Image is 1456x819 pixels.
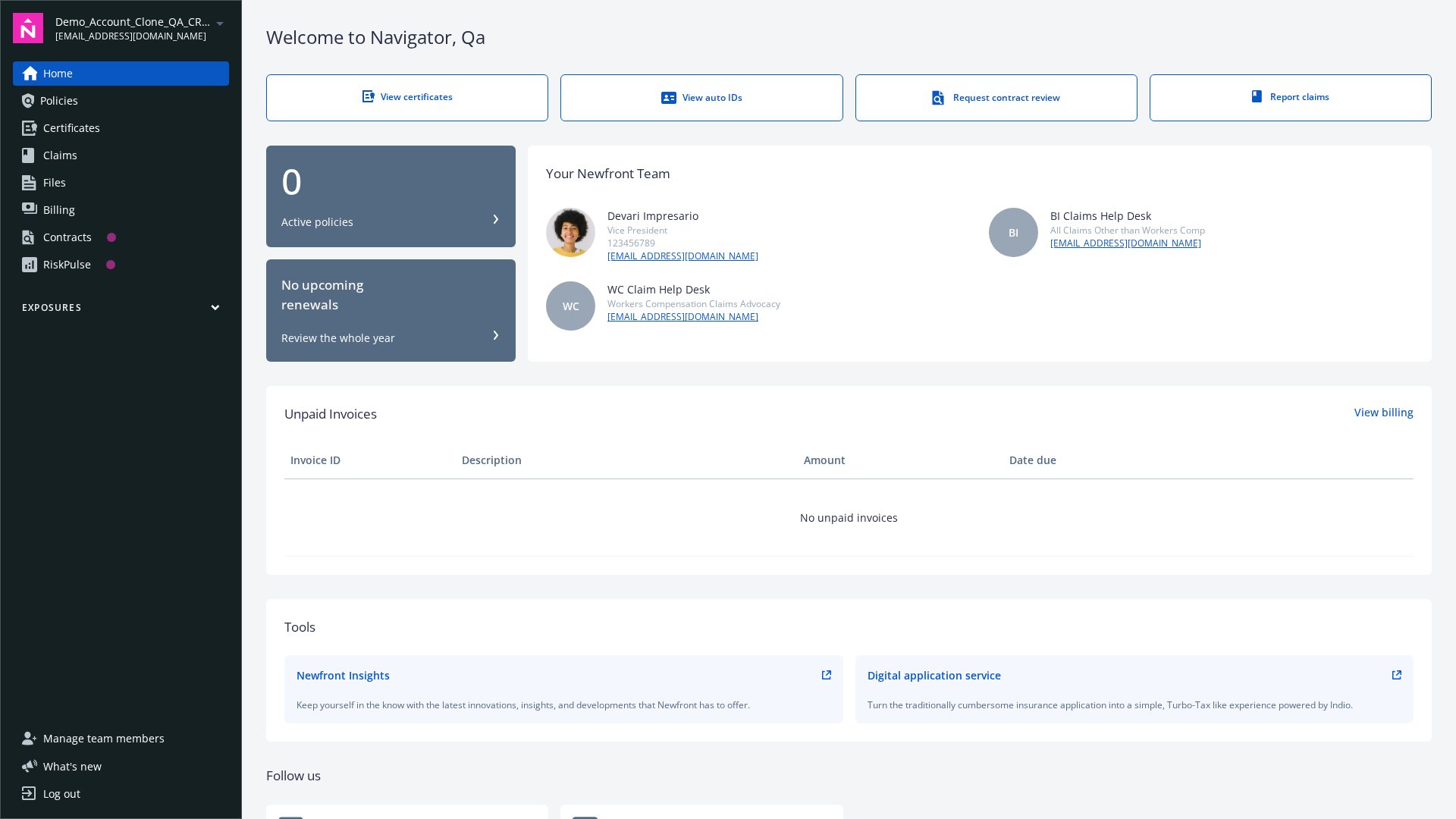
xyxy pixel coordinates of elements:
[868,667,1001,683] div: Digital application service
[281,331,395,346] div: Review the whole year
[284,404,377,424] span: Unpaid Invoices
[546,208,595,257] img: photo
[297,90,517,103] div: View certificates
[266,259,516,362] button: No upcomingrenewalsReview the whole year
[13,198,229,222] a: Billing
[607,249,758,263] a: [EMAIL_ADDRESS][DOMAIN_NAME]
[13,13,43,43] img: navigator-logo.svg
[297,698,831,711] div: Keep yourself in the know with the latest innovations, insights, and developments that Newfront h...
[868,698,1402,711] div: Turn the traditionally cumbersome insurance application into a simple, Turbo-Tax like experience ...
[1003,442,1175,479] th: Date due
[607,224,758,237] div: Vice President
[266,766,1432,786] div: Follow us
[43,171,66,195] span: Files
[1150,74,1432,121] a: Report claims
[43,143,77,168] span: Claims
[13,116,229,140] a: Certificates
[43,225,92,249] div: Contracts
[43,782,80,806] div: Log out
[281,215,353,230] div: Active policies
[1354,404,1414,424] a: View billing
[607,237,758,249] div: 123456789
[211,14,229,32] a: arrowDropDown
[1009,224,1018,240] span: BI
[546,164,670,184] div: Your Newfront Team
[43,758,102,774] span: What ' s new
[55,30,211,43] span: [EMAIL_ADDRESS][DOMAIN_NAME]
[13,61,229,86] a: Home
[563,298,579,314] span: WC
[13,171,229,195] a: Files
[1050,208,1205,224] div: BI Claims Help Desk
[560,74,843,121] a: View auto IDs
[13,726,229,751] a: Manage team members
[13,89,229,113] a: Policies
[284,479,1414,556] td: No unpaid invoices
[297,667,390,683] div: Newfront Insights
[55,13,229,43] button: Demo_Account_Clone_QA_CR_Tests_Prospect[EMAIL_ADDRESS][DOMAIN_NAME]arrowDropDown
[55,14,211,30] span: Demo_Account_Clone_QA_CR_Tests_Prospect
[284,442,456,479] th: Invoice ID
[1050,224,1205,237] div: All Claims Other than Workers Comp
[456,442,798,479] th: Description
[1181,90,1401,103] div: Report claims
[284,617,1414,637] div: Tools
[43,726,165,751] span: Manage team members
[43,253,91,277] div: RiskPulse
[607,310,780,324] a: [EMAIL_ADDRESS][DOMAIN_NAME]
[607,281,780,297] div: WC Claim Help Desk
[40,89,78,113] span: Policies
[281,163,500,199] div: 0
[43,61,73,86] span: Home
[43,116,100,140] span: Certificates
[13,143,229,168] a: Claims
[266,24,1432,50] div: Welcome to Navigator , Qa
[1050,237,1205,250] a: [EMAIL_ADDRESS][DOMAIN_NAME]
[13,225,229,249] a: Contracts
[607,297,780,310] div: Workers Compensation Claims Advocacy
[13,758,126,774] button: What's new
[13,301,229,320] button: Exposures
[266,146,516,248] button: 0Active policies
[591,90,811,105] div: View auto IDs
[855,74,1137,121] a: Request contract review
[266,74,548,121] a: View certificates
[43,198,75,222] span: Billing
[281,275,500,315] div: No upcoming renewals
[798,442,1003,479] th: Amount
[886,90,1106,105] div: Request contract review
[13,253,229,277] a: RiskPulse
[607,208,758,224] div: Devari Impresario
